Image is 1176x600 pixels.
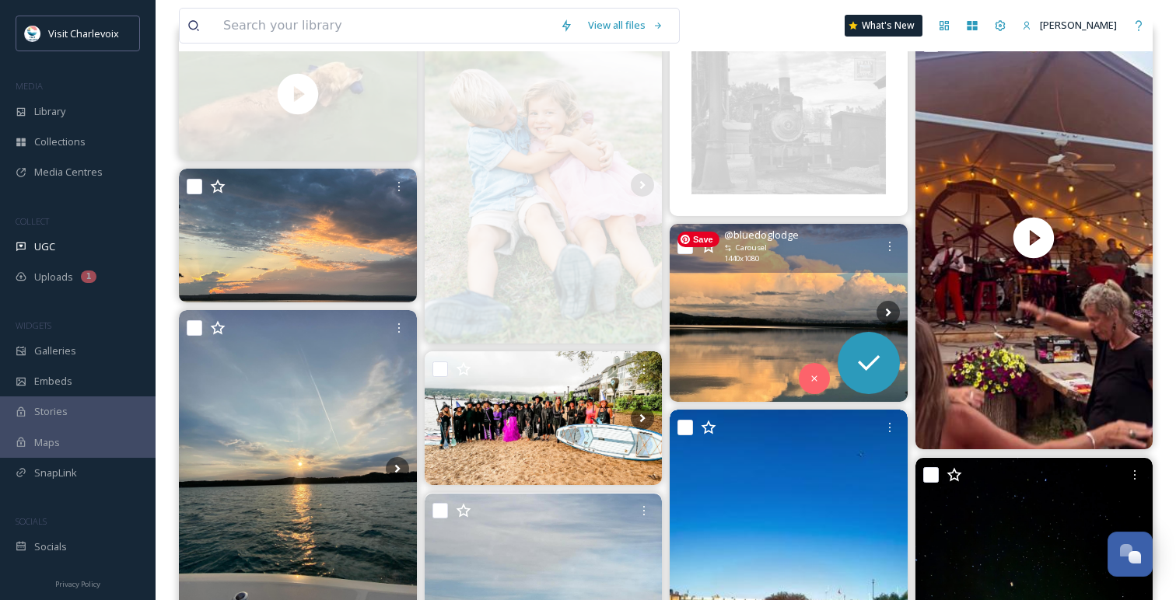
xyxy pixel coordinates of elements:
[16,215,49,227] span: COLLECT
[670,224,908,402] img: It’s a beautiful morning at Blue Dog Lodge! #boyne #boynemountain #skimichigan #deerlake
[724,253,759,264] span: 1440 x 1080
[34,165,103,180] span: Media Centres
[580,10,671,40] a: View all files
[1014,10,1125,40] a: [PERSON_NAME]
[724,228,799,242] span: @ bluedoglodge
[736,242,767,253] span: Carousel
[845,15,922,37] a: What's New
[425,27,663,344] img: Orrin & Addie 🤍 the cutest little sunshine kids . . . . . #northernmichiganphotographer #traverse...
[25,26,40,41] img: Visit-Charlevoix_Logo.jpg
[16,80,43,92] span: MEDIA
[1108,532,1153,577] button: Open Chat
[34,466,77,480] span: SnapLink
[16,515,47,527] span: SOCIALS
[215,9,552,43] input: Search your library
[34,270,73,284] span: Uploads
[915,26,1153,449] img: thumbnail
[55,579,100,589] span: Privacy Policy
[16,319,51,331] span: WIDGETS
[1040,18,1117,32] span: [PERSON_NAME]
[48,26,119,40] span: Visit Charlevoix
[677,232,719,247] span: Save
[34,374,72,389] span: Embeds
[34,134,86,149] span: Collections
[670,26,908,215] img: “After the Day’s Run” 📸 - 9-6-25 📍 - Greenfield Village Dearborn, Michigan #greenfieldvillage #he...
[81,270,96,283] div: 1
[179,169,417,302] img: "Nature is the direct expression of the divine imagination." -John O'Donohue #AnnArbor #Chelsea #...
[34,239,55,254] span: UGC
[34,539,67,554] span: Socials
[34,435,60,450] span: Maps
[34,404,68,419] span: Stories
[425,351,663,485] img: ✨🌊 What a night for our Annual Autumn Equinox Witches Paddle! 🌊✨ We started the evening with torr...
[179,26,417,161] img: thumbnail
[34,104,65,119] span: Library
[34,344,76,358] span: Galleries
[55,574,100,592] a: Privacy Policy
